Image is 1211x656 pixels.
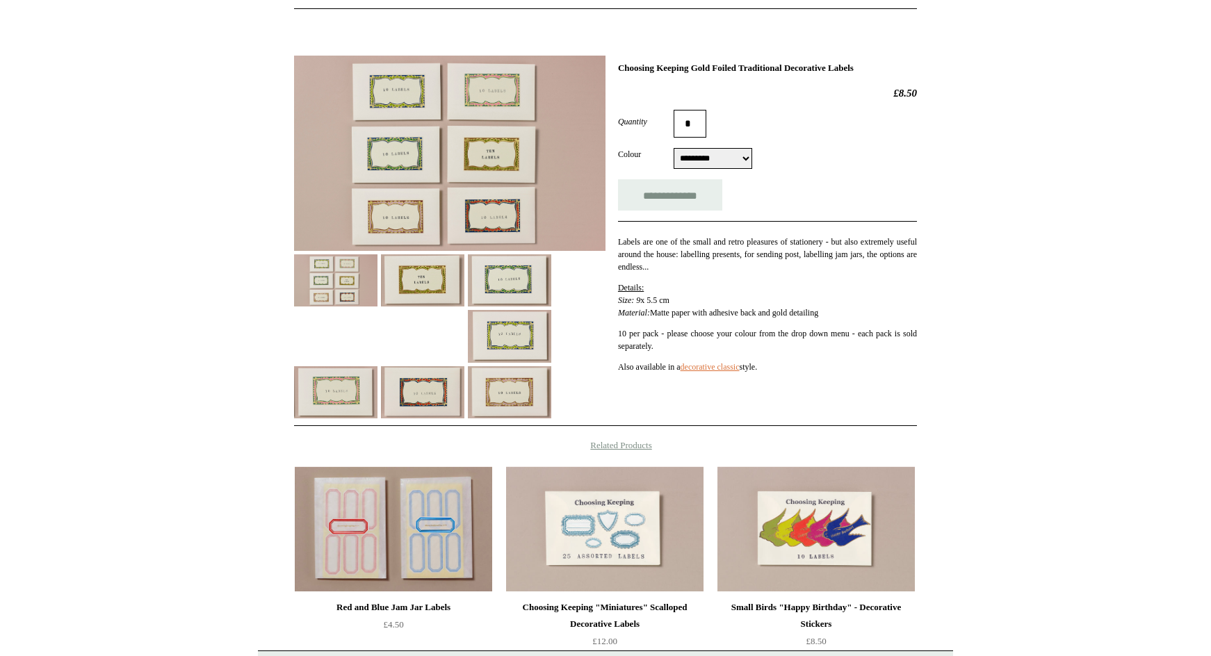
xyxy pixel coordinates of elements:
img: Choosing Keeping Gold Foiled Traditional Decorative Labels [294,254,377,306]
h1: Choosing Keeping Gold Foiled Traditional Decorative Labels [618,63,917,74]
img: Choosing Keeping "Miniatures" Scalloped Decorative Labels [506,466,704,591]
label: Quantity [618,115,674,128]
span: £4.50 [383,619,403,630]
img: Choosing Keeping Gold Foiled Traditional Decorative Labels [381,254,464,306]
em: Size: 9 [618,295,640,305]
label: Colour [618,148,674,161]
p: Also available in a style. [618,361,917,373]
a: decorative classic [681,362,740,372]
img: Choosing Keeping Gold Foiled Traditional Decorative Labels [294,366,377,418]
img: Choosing Keeping Gold Foiled Traditional Decorative Labels [468,366,551,418]
img: Choosing Keeping Gold Foiled Traditional Decorative Labels [468,310,551,362]
div: Small Birds "Happy Birthday" - Decorative Stickers [721,599,911,632]
h2: £8.50 [618,87,917,99]
h4: Related Products [258,440,953,451]
div: Red and Blue Jam Jar Labels [298,599,489,616]
p: Labels are one of the small and retro pleasures of stationery - but also extremely useful around ... [618,236,917,273]
img: Choosing Keeping Gold Foiled Traditional Decorative Labels [294,56,605,251]
p: 10 per pack - please choose your colour from the drop down menu - each pack is sold separately. [618,327,917,352]
span: Details: [618,283,644,293]
span: £8.50 [806,636,826,646]
a: Small Birds "Happy Birthday" - Decorative Stickers £8.50 [717,599,915,656]
a: Choosing Keeping "Miniatures" Scalloped Decorative Labels £12.00 [506,599,704,656]
em: Material: [618,308,650,318]
a: Choosing Keeping "Miniatures" Scalloped Decorative Labels Choosing Keeping "Miniatures" Scalloped... [506,466,704,591]
p: x 5.5 cm Matte paper with adhesive back and gold detailing [618,281,917,319]
a: Red and Blue Jam Jar Labels Red and Blue Jam Jar Labels [295,466,492,591]
a: Small Birds "Happy Birthday" - Decorative Stickers Small Birds "Happy Birthday" - Decorative Stic... [717,466,915,591]
img: Choosing Keeping Gold Foiled Traditional Decorative Labels [381,366,464,418]
img: Small Birds "Happy Birthday" - Decorative Stickers [717,466,915,591]
img: Choosing Keeping Gold Foiled Traditional Decorative Labels [468,254,551,306]
a: Red and Blue Jam Jar Labels £4.50 [295,599,492,656]
img: Red and Blue Jam Jar Labels [295,466,492,591]
span: £12.00 [592,636,617,646]
div: Choosing Keeping "Miniatures" Scalloped Decorative Labels [510,599,700,632]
